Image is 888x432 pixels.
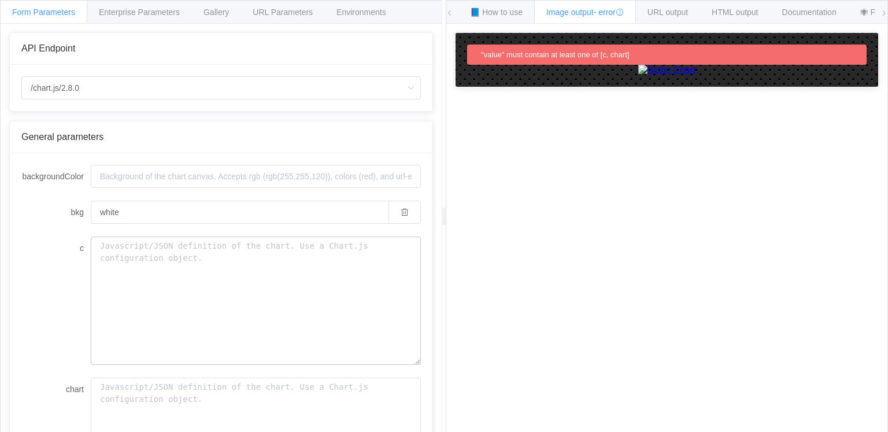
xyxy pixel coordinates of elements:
[467,65,867,75] a: Static Chart
[594,8,624,17] span: - error
[21,43,75,53] span: API Endpoint
[21,165,91,188] label: backgroundColor
[647,8,688,17] span: URL output
[21,201,91,224] label: bkg
[253,8,313,17] span: URL Parameters
[712,8,758,17] span: HTML output
[99,8,180,17] span: Enterprise Parameters
[546,8,624,17] span: Image output
[203,8,229,17] span: Gallery
[21,132,103,142] span: General parameters
[91,201,388,224] input: Background of the chart canvas. Accepts rgb (rgb(255,255,120)), colors (red), and url-encoded hex...
[12,8,75,17] span: Form Parameters
[481,50,629,59] span: "value" must contain at least one of [c, chart]
[91,165,421,188] input: Background of the chart canvas. Accepts rgb (rgb(255,255,120)), colors (red), and url-encoded hex...
[21,378,91,401] label: chart
[336,8,386,17] span: Environments
[782,8,837,17] span: Documentation
[638,65,696,75] img: Static Chart
[21,76,421,99] input: Select
[21,237,91,260] label: c
[470,8,523,17] span: 📘 How to use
